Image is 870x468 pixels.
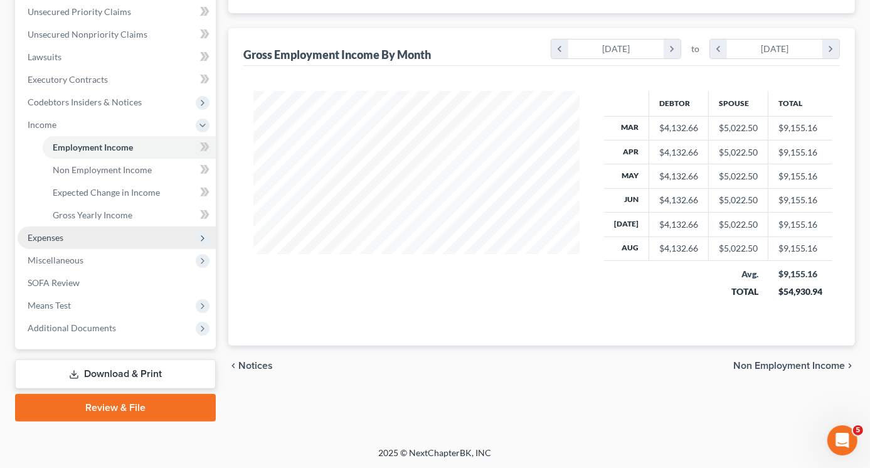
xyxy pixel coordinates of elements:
span: Lawsuits [28,51,61,62]
span: Unsecured Nonpriority Claims [28,29,147,40]
div: $5,022.50 [719,170,758,183]
th: Spouse [709,91,768,116]
a: Lawsuits [18,46,216,68]
th: Apr [604,140,649,164]
span: SOFA Review [28,277,80,288]
span: Unsecured Priority Claims [28,6,131,17]
span: Expenses [28,232,63,243]
div: $4,132.66 [659,242,698,255]
div: $4,132.66 [659,194,698,206]
span: Expected Change in Income [53,187,160,198]
span: Codebtors Insiders & Notices [28,97,142,107]
div: $5,022.50 [719,242,758,255]
span: Executory Contracts [28,74,108,85]
a: Executory Contracts [18,68,216,91]
div: Gross Employment Income By Month [243,47,431,62]
a: Non Employment Income [43,159,216,181]
a: SOFA Review [18,272,216,294]
button: chevron_left Notices [228,361,273,371]
div: [DATE] [568,40,664,58]
div: $4,132.66 [659,146,698,159]
span: Additional Documents [28,322,116,333]
span: Non Employment Income [53,164,152,175]
td: $9,155.16 [768,237,832,260]
iframe: Intercom live chat [827,425,857,455]
span: Means Test [28,300,71,311]
i: chevron_left [551,40,568,58]
a: Download & Print [15,359,216,389]
span: Notices [238,361,273,371]
span: Miscellaneous [28,255,83,265]
a: Gross Yearly Income [43,204,216,226]
div: $5,022.50 [719,122,758,134]
div: $5,022.50 [719,194,758,206]
th: Total [768,91,832,116]
div: $5,022.50 [719,218,758,231]
i: chevron_left [228,361,238,371]
td: $9,155.16 [768,188,832,212]
div: $4,132.66 [659,170,698,183]
th: Aug [604,237,649,260]
span: Employment Income [53,142,133,152]
a: Expected Change in Income [43,181,216,204]
i: chevron_right [664,40,681,58]
th: [DATE] [604,213,649,237]
th: Jun [604,188,649,212]
i: chevron_left [710,40,727,58]
a: Unsecured Priority Claims [18,1,216,23]
td: $9,155.16 [768,213,832,237]
td: $9,155.16 [768,140,832,164]
th: Mar [604,116,649,140]
i: chevron_right [822,40,839,58]
td: $9,155.16 [768,164,832,188]
span: Non Employment Income [733,361,845,371]
div: $54,930.94 [778,285,822,298]
div: Avg. [719,268,758,280]
span: Income [28,119,56,130]
td: $9,155.16 [768,116,832,140]
div: $4,132.66 [659,218,698,231]
a: Review & File [15,394,216,422]
span: Gross Yearly Income [53,210,132,220]
th: Debtor [649,91,709,116]
div: $5,022.50 [719,146,758,159]
button: Non Employment Income chevron_right [733,361,855,371]
span: 5 [853,425,863,435]
a: Employment Income [43,136,216,159]
div: TOTAL [719,285,758,298]
a: Unsecured Nonpriority Claims [18,23,216,46]
div: $4,132.66 [659,122,698,134]
span: to [691,43,699,55]
i: chevron_right [845,361,855,371]
div: $9,155.16 [778,268,822,280]
th: May [604,164,649,188]
div: [DATE] [727,40,823,58]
